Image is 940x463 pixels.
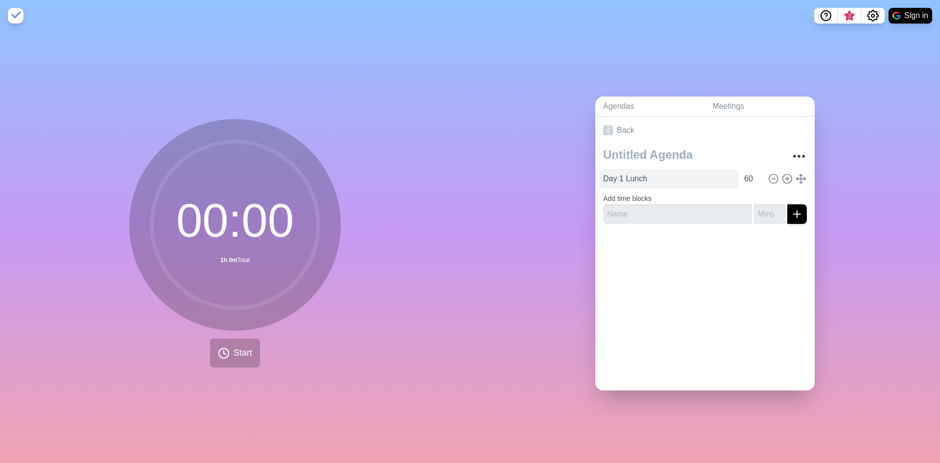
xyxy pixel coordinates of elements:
[789,146,809,166] button: More
[754,204,785,224] input: Mins
[8,8,23,24] img: timeblocks logo
[595,117,815,144] a: Back
[846,12,853,20] span: 3
[603,195,652,202] label: Add time blocks
[603,204,752,224] input: Name
[599,169,738,189] input: Name
[893,12,900,20] img: google logo
[234,346,252,360] span: Start
[705,97,815,117] a: Meetings
[740,169,764,189] input: Mins
[889,8,932,24] button: Sign in
[595,97,705,117] a: Agendas
[210,339,260,367] button: Start
[838,8,861,24] button: What’s new
[814,8,838,24] button: Help
[861,8,885,24] button: Settings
